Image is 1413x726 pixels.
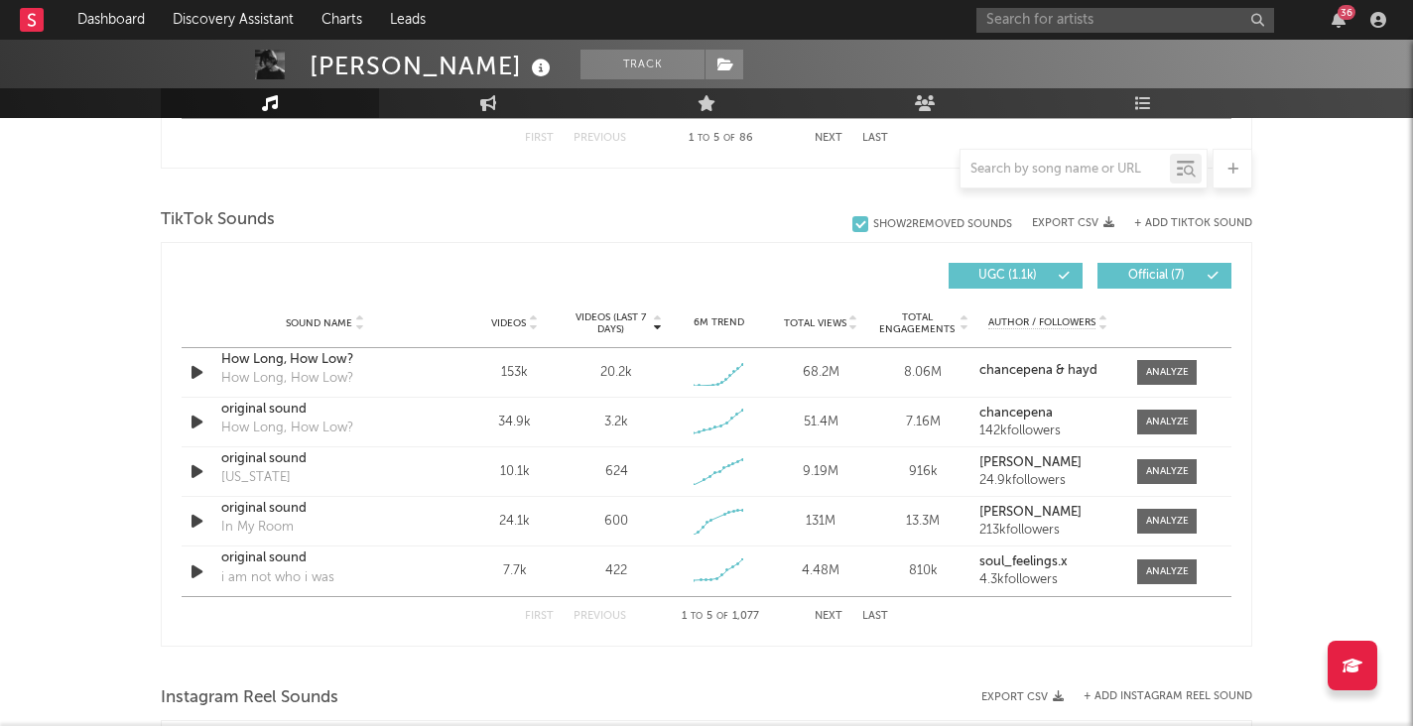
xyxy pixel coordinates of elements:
[221,350,429,370] a: How Long, How Low?
[979,364,1117,378] a: chancepena & hayd
[961,162,1170,178] input: Search by song name or URL
[979,407,1117,421] a: chancepena
[691,612,703,621] span: to
[784,317,846,329] span: Total Views
[698,134,709,143] span: to
[605,561,627,581] div: 422
[723,134,735,143] span: of
[979,555,1068,568] strong: soul_feelings.x
[468,462,561,482] div: 10.1k
[605,462,628,482] div: 624
[1032,217,1114,229] button: Export CSV
[221,518,294,538] div: In My Room
[862,611,888,622] button: Last
[221,369,353,389] div: How Long, How Low?
[161,208,275,232] span: TikTok Sounds
[221,548,429,568] a: original sound
[979,555,1117,569] a: soul_feelings.x
[979,573,1117,587] div: 4.3k followers
[979,456,1117,470] a: [PERSON_NAME]
[716,612,728,621] span: of
[979,424,1117,438] div: 142k followers
[877,413,969,432] div: 7.16M
[221,449,429,469] a: original sound
[979,506,1082,519] strong: [PERSON_NAME]
[221,568,334,588] div: i am not who i was
[979,506,1117,520] a: [PERSON_NAME]
[877,462,969,482] div: 916k
[862,133,888,144] button: Last
[877,363,969,383] div: 8.06M
[988,316,1095,329] span: Author / Followers
[873,218,1012,231] div: Show 2 Removed Sounds
[221,468,291,488] div: [US_STATE]
[221,499,429,519] a: original sound
[574,611,626,622] button: Previous
[949,263,1083,289] button: UGC(1.1k)
[775,512,867,532] div: 131M
[604,512,628,532] div: 600
[815,611,842,622] button: Next
[979,524,1117,538] div: 213k followers
[468,512,561,532] div: 24.1k
[161,686,338,710] span: Instagram Reel Sounds
[1097,263,1231,289] button: Official(7)
[1064,691,1252,702] div: + Add Instagram Reel Sound
[525,133,554,144] button: First
[1134,218,1252,229] button: + Add TikTok Sound
[468,413,561,432] div: 34.9k
[604,413,628,432] div: 3.2k
[1110,270,1202,282] span: Official ( 7 )
[815,133,842,144] button: Next
[976,8,1274,33] input: Search for artists
[877,561,969,581] div: 810k
[979,407,1053,420] strong: chancepena
[981,691,1064,703] button: Export CSV
[1084,691,1252,702] button: + Add Instagram Reel Sound
[877,512,969,532] div: 13.3M
[1338,5,1355,20] div: 36
[468,561,561,581] div: 7.7k
[666,605,775,629] div: 1 5 1,077
[666,127,775,151] div: 1 5 86
[525,611,554,622] button: First
[574,133,626,144] button: Previous
[962,270,1053,282] span: UGC ( 1.1k )
[979,456,1082,469] strong: [PERSON_NAME]
[310,50,556,82] div: [PERSON_NAME]
[286,317,352,329] span: Sound Name
[221,419,353,438] div: How Long, How Low?
[468,363,561,383] div: 153k
[491,317,526,329] span: Videos
[571,311,651,335] span: Videos (last 7 days)
[1114,218,1252,229] button: + Add TikTok Sound
[673,315,765,330] div: 6M Trend
[775,561,867,581] div: 4.48M
[775,413,867,432] div: 51.4M
[1332,12,1346,28] button: 36
[775,363,867,383] div: 68.2M
[877,311,958,335] span: Total Engagements
[580,50,705,79] button: Track
[979,364,1097,377] strong: chancepena & hayd
[221,400,429,420] a: original sound
[775,462,867,482] div: 9.19M
[979,474,1117,488] div: 24.9k followers
[600,363,632,383] div: 20.2k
